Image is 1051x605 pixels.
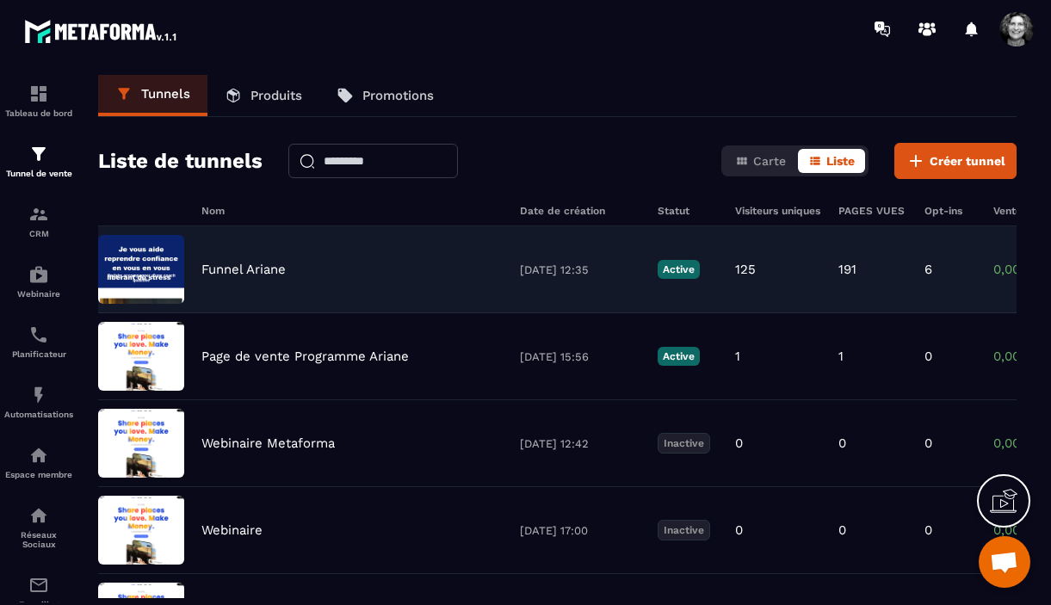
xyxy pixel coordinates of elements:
img: automations [28,445,49,466]
h6: Nom [201,205,503,217]
p: [DATE] 12:35 [520,263,640,276]
a: Tunnels [98,75,207,116]
img: automations [28,385,49,405]
p: 1 [735,349,740,364]
img: formation [28,204,49,225]
a: Produits [207,75,319,116]
h6: Statut [658,205,718,217]
h6: Visiteurs uniques [735,205,821,217]
p: Tableau de bord [4,108,73,118]
p: Funnel Ariane [201,262,286,277]
p: 6 [924,262,932,277]
p: Webinaire [4,289,73,299]
img: image [98,322,184,391]
a: automationsautomationsEspace membre [4,432,73,492]
img: logo [24,15,179,46]
p: Active [658,260,700,279]
p: Réseaux Sociaux [4,530,73,549]
p: 191 [838,262,856,277]
p: 1 [838,349,844,364]
img: image [98,496,184,565]
p: Produits [250,88,302,103]
img: image [98,409,184,478]
p: [DATE] 17:00 [520,524,640,537]
a: formationformationTableau de bord [4,71,73,131]
img: social-network [28,505,49,526]
img: image [98,235,184,304]
p: Active [658,347,700,366]
img: email [28,575,49,596]
p: Inactive [658,520,710,540]
h2: Liste de tunnels [98,144,263,178]
p: Page de vente Programme Ariane [201,349,409,364]
p: [DATE] 12:42 [520,437,640,450]
p: Planificateur [4,349,73,359]
img: formation [28,144,49,164]
p: 0 [924,349,932,364]
p: Tunnels [141,86,190,102]
h6: Opt-ins [924,205,976,217]
button: Liste [798,149,865,173]
p: Webinaire Metaforma [201,435,335,451]
button: Créer tunnel [894,143,1017,179]
a: social-networksocial-networkRéseaux Sociaux [4,492,73,562]
span: Carte [753,154,786,168]
h6: PAGES VUES [838,205,907,217]
a: formationformationCRM [4,191,73,251]
img: formation [28,83,49,104]
p: Promotions [362,88,434,103]
p: Automatisations [4,410,73,419]
p: 125 [735,262,756,277]
button: Carte [725,149,796,173]
p: CRM [4,229,73,238]
p: 0 [735,435,743,451]
a: Promotions [319,75,451,116]
p: 0 [735,522,743,538]
p: Espace membre [4,470,73,479]
h6: Date de création [520,205,640,217]
img: scheduler [28,324,49,345]
p: 0 [838,435,846,451]
p: Webinaire [201,522,263,538]
span: Créer tunnel [930,152,1005,170]
span: Liste [826,154,855,168]
a: schedulerschedulerPlanificateur [4,312,73,372]
a: automationsautomationsWebinaire [4,251,73,312]
a: formationformationTunnel de vente [4,131,73,191]
a: automationsautomationsAutomatisations [4,372,73,432]
p: Inactive [658,433,710,454]
p: [DATE] 15:56 [520,350,640,363]
a: Ouvrir le chat [979,536,1030,588]
p: 0 [924,522,932,538]
p: 0 [924,435,932,451]
p: 0 [838,522,846,538]
p: Tunnel de vente [4,169,73,178]
img: automations [28,264,49,285]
